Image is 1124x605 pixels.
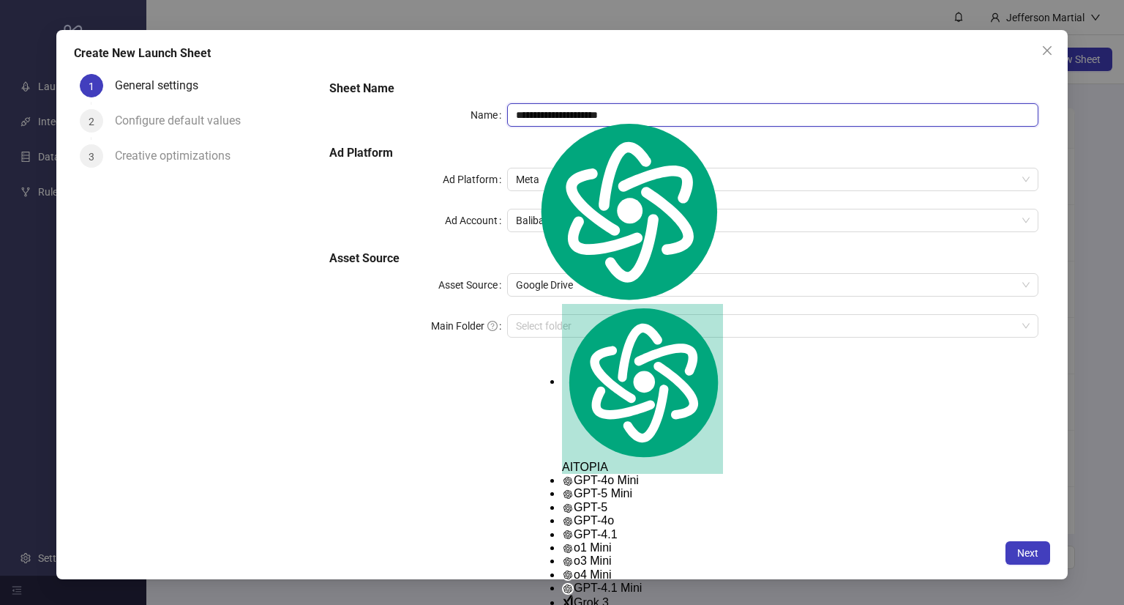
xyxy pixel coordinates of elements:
[562,568,723,582] div: o4 Mini
[89,151,94,163] span: 3
[562,502,574,514] img: gpt-black.svg
[74,45,1050,62] div: Create New Launch Sheet
[562,516,574,527] img: gpt-black.svg
[516,274,1030,296] span: Google Drive
[562,304,723,461] img: logo.svg
[1035,39,1059,62] button: Close
[562,475,574,487] img: gpt-black.svg
[516,209,1030,231] span: Balibaris
[507,103,1039,127] input: Name
[431,314,507,338] label: Main Folder
[329,80,1038,97] h5: Sheet Name
[89,116,94,127] span: 2
[562,304,723,474] div: AITOPIA
[562,569,574,581] img: gpt-black.svg
[562,583,574,595] img: gpt-black.svg
[115,109,252,133] div: Configure default values
[115,144,242,168] div: Creative optimizations
[329,250,1038,267] h5: Asset Source
[471,103,507,127] label: Name
[1005,541,1050,565] button: Next
[516,168,1030,190] span: Meta
[533,119,723,304] img: logo.svg
[445,209,507,232] label: Ad Account
[438,273,507,297] label: Asset Source
[562,501,723,514] div: GPT-5
[89,81,94,92] span: 1
[443,168,507,191] label: Ad Platform
[562,489,574,500] img: gpt-black.svg
[562,487,723,500] div: GPT-5 Mini
[562,528,723,541] div: GPT-4.1
[329,144,1038,162] h5: Ad Platform
[562,556,574,568] img: gpt-black.svg
[1017,547,1038,559] span: Next
[562,474,723,487] div: GPT-4o Mini
[562,554,723,568] div: o3 Mini
[562,541,723,554] div: o1 Mini
[487,321,498,331] span: question-circle
[562,543,574,554] img: gpt-black.svg
[562,582,723,595] div: GPT-4.1 Mini
[562,529,574,541] img: gpt-black.svg
[115,74,210,97] div: General settings
[1041,45,1053,56] span: close
[562,514,723,527] div: GPT-4o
